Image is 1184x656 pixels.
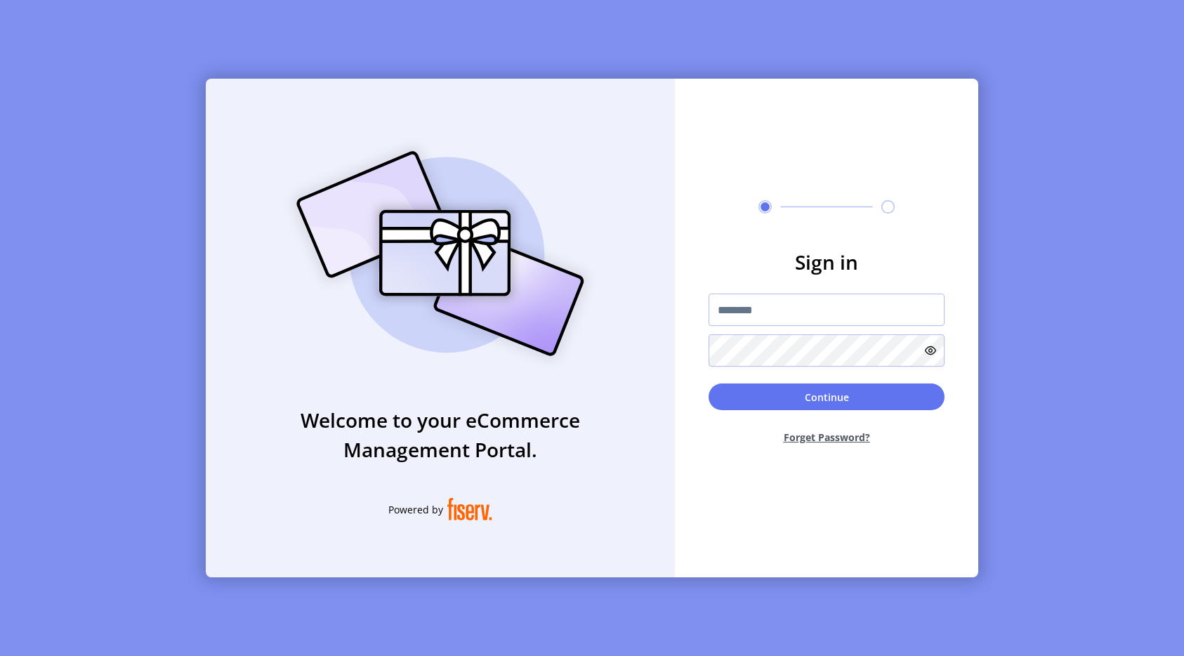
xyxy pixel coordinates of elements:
img: card_Illustration.svg [275,136,605,372]
h3: Welcome to your eCommerce Management Portal. [206,405,675,464]
button: Forget Password? [709,419,945,456]
button: Continue [709,383,945,410]
span: Powered by [388,502,443,517]
h3: Sign in [709,247,945,277]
